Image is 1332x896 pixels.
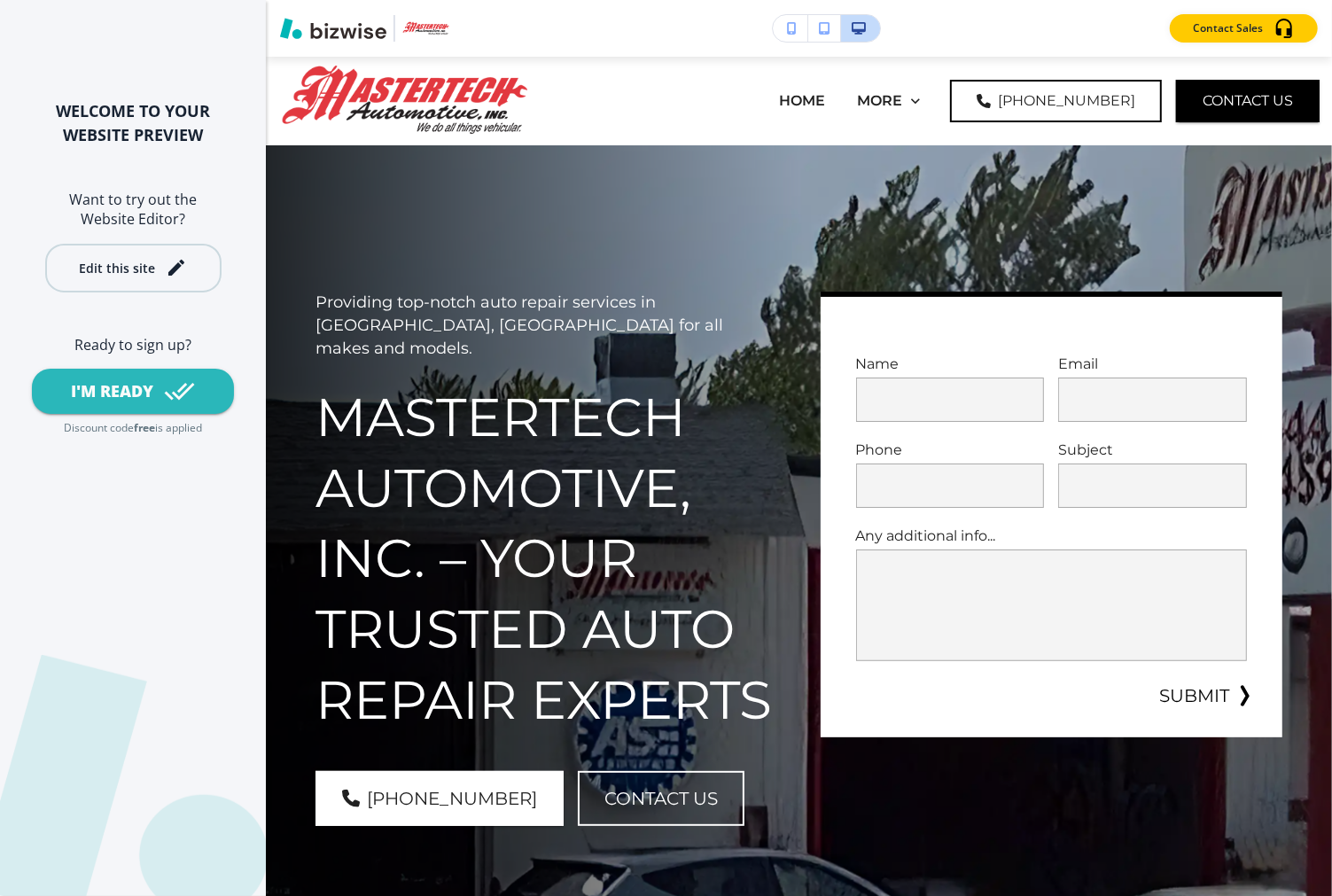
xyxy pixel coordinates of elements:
h6: Want to try out the Website Editor? [28,190,238,230]
div: I'M READY [71,380,153,402]
p: is applied [155,421,202,436]
p: Name [856,354,1045,374]
a: [PHONE_NUMBER] [950,80,1162,122]
p: Any additional info... [856,526,1248,546]
button: Contact Us [578,771,744,826]
div: Edit this site [79,261,155,275]
img: Mastertech Automotive, Inc. [278,63,534,137]
p: MORE [857,90,902,111]
img: Bizwise Logo [280,18,386,39]
button: Contact Sales [1170,14,1318,43]
button: Edit this site [45,244,222,292]
img: Your Logo [402,21,450,35]
p: Email [1058,354,1247,374]
p: Discount code [64,421,134,436]
h6: Ready to sign up? [28,335,238,355]
a: [PHONE_NUMBER] [315,771,564,826]
button: Contact Us [1176,80,1320,122]
p: Phone [856,440,1045,460]
p: free [134,421,155,436]
p: Providing top-notch auto repair services in [GEOGRAPHIC_DATA], [GEOGRAPHIC_DATA] for all makes an... [315,292,778,361]
button: I'M READY [32,369,234,414]
h1: Mastertech Automotive, Inc. – Your Trusted Auto Repair Experts [315,382,778,736]
p: Subject [1058,440,1247,460]
button: SUBMIT [1159,682,1229,709]
p: Contact Sales [1193,20,1263,36]
h2: WELCOME TO YOUR WEBSITE PREVIEW [28,99,238,147]
p: HOME [779,90,825,111]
